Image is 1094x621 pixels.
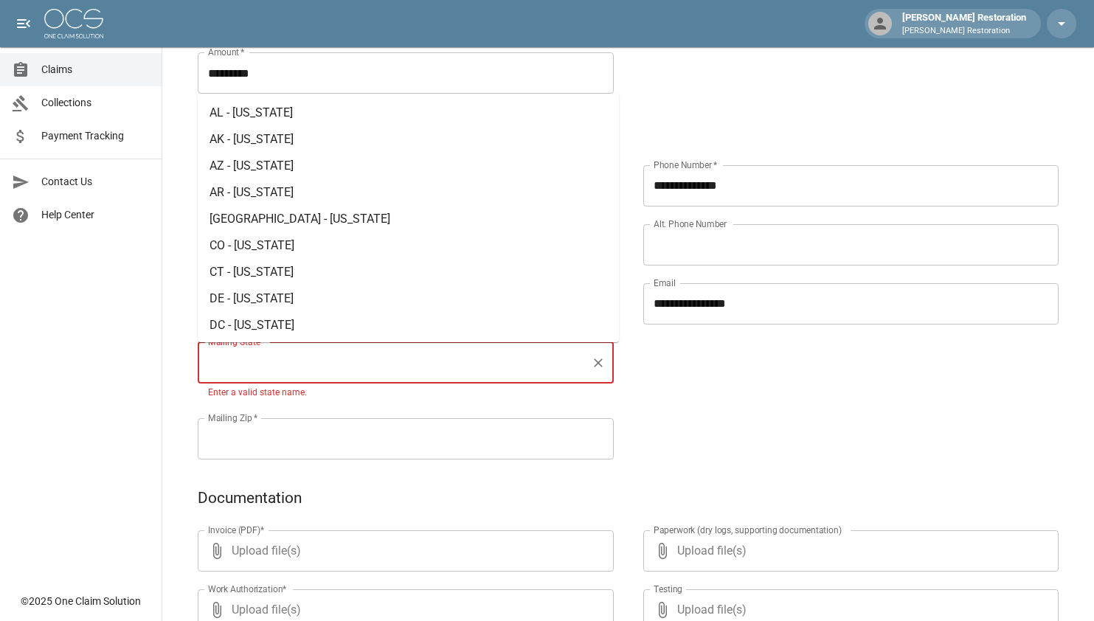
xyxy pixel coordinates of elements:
span: Contact Us [41,174,150,190]
label: Paperwork (dry logs, supporting documentation) [654,524,842,536]
p: Enter a valid state name. [208,386,603,400]
label: Alt. Phone Number [654,218,727,230]
button: open drawer [9,9,38,38]
span: Upload file(s) [232,530,574,572]
span: Help Center [41,207,150,223]
p: [PERSON_NAME] Restoration [902,25,1026,38]
span: CT - [US_STATE] [210,265,294,279]
span: AL - [US_STATE] [210,105,293,119]
span: DE - [US_STATE] [210,291,294,305]
label: Mailing Zip [208,412,258,424]
label: Amount [208,46,245,58]
button: Clear [588,353,609,373]
span: DC - [US_STATE] [210,318,294,332]
div: © 2025 One Claim Solution [21,594,141,608]
span: AR - [US_STATE] [210,185,294,199]
span: Claims [41,62,150,77]
label: Work Authorization* [208,583,287,595]
span: AZ - [US_STATE] [210,159,294,173]
label: Phone Number [654,159,717,171]
span: Collections [41,95,150,111]
span: AK - [US_STATE] [210,132,294,146]
label: Invoice (PDF)* [208,524,265,536]
label: Email [654,277,676,289]
label: Testing [654,583,682,595]
label: Mailing State [208,336,266,348]
span: Upload file(s) [677,530,1019,572]
span: CO - [US_STATE] [210,238,294,252]
div: [PERSON_NAME] Restoration [896,10,1032,37]
img: ocs-logo-white-transparent.png [44,9,103,38]
span: [GEOGRAPHIC_DATA] - [US_STATE] [210,212,390,226]
span: Payment Tracking [41,128,150,144]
